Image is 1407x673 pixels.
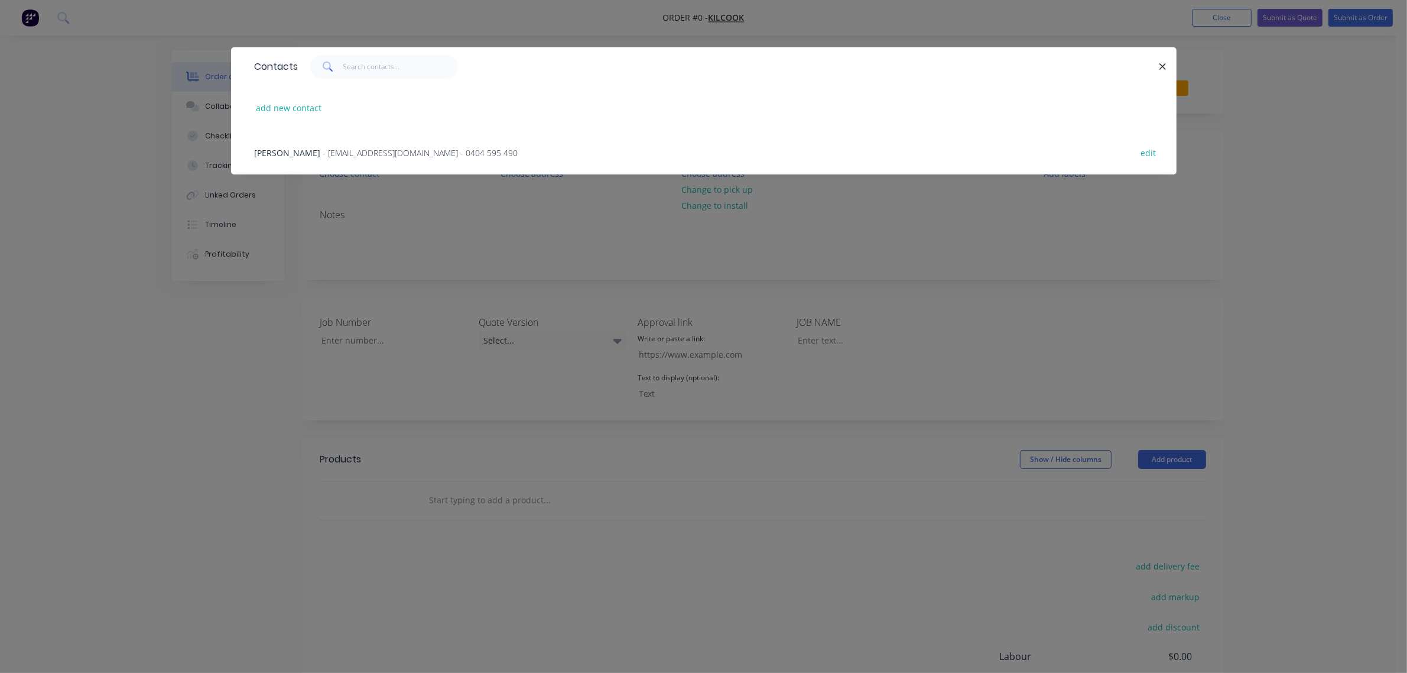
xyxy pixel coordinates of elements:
[323,147,518,158] span: - [EMAIL_ADDRESS][DOMAIN_NAME] - 0404 595 490
[1135,144,1162,160] button: edit
[255,147,321,158] span: [PERSON_NAME]
[343,55,458,79] input: Search contacts...
[249,48,298,86] div: Contacts
[250,100,328,116] button: add new contact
